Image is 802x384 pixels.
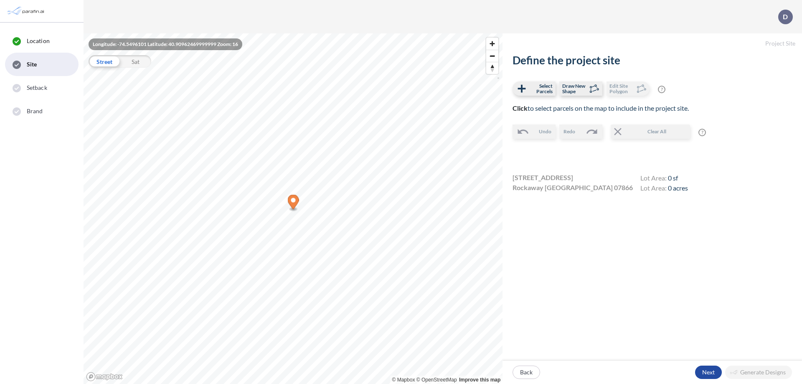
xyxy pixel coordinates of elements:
[668,184,688,192] span: 0 acres
[668,174,678,182] span: 0 sf
[698,129,706,136] span: ?
[84,33,503,384] canvas: Map
[609,83,634,94] span: Edit Site Polygon
[520,368,533,376] p: Back
[486,50,498,62] button: Zoom out
[513,183,633,193] span: Rockaway [GEOGRAPHIC_DATA] 07866
[120,55,151,68] div: Sat
[562,83,587,94] span: Draw New Shape
[624,128,689,135] span: Clear All
[611,125,690,139] button: Clear All
[640,184,688,194] h4: Lot Area:
[513,54,792,67] h2: Define the project site
[539,128,551,135] span: Undo
[559,125,602,139] button: Redo
[658,86,665,93] span: ?
[528,83,553,94] span: Select Parcels
[89,38,242,50] div: Longitude: -74.5496101 Latitude: 40.90962469999999 Zoom: 16
[513,125,556,139] button: Undo
[288,195,299,212] div: Map marker
[486,62,498,74] button: Reset bearing to north
[27,84,47,92] span: Setback
[392,377,415,383] a: Mapbox
[486,38,498,50] button: Zoom in
[513,173,573,183] span: [STREET_ADDRESS]
[783,13,788,20] p: D
[6,3,47,19] img: Parafin
[503,33,802,54] h5: Project Site
[513,104,528,112] b: Click
[27,37,50,45] span: Location
[89,55,120,68] div: Street
[27,107,43,115] span: Brand
[640,174,688,184] h4: Lot Area:
[702,368,715,376] p: Next
[416,377,457,383] a: OpenStreetMap
[513,366,540,379] button: Back
[695,366,722,379] button: Next
[513,104,689,112] span: to select parcels on the map to include in the project site.
[86,372,123,381] a: Mapbox homepage
[563,128,575,135] span: Redo
[27,60,37,69] span: Site
[459,377,500,383] a: Improve this map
